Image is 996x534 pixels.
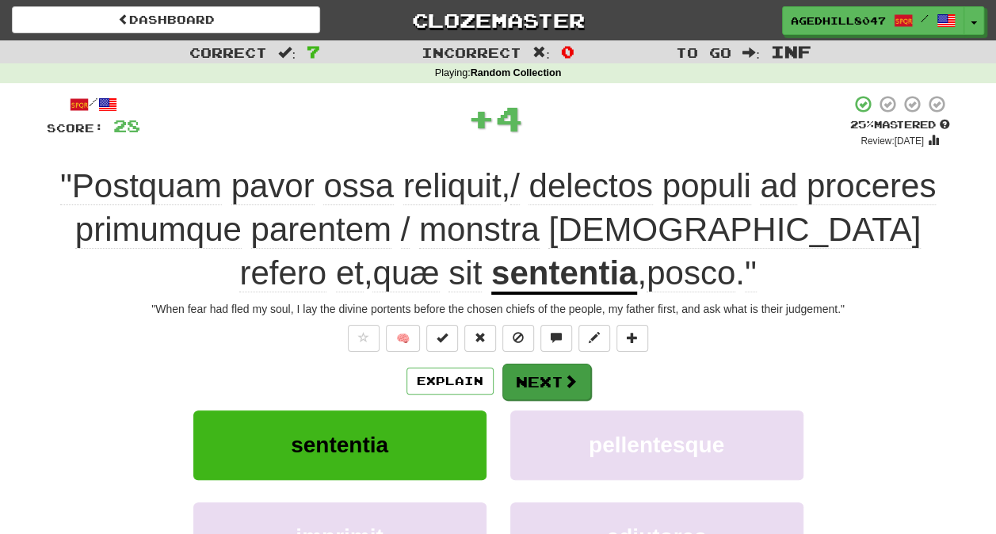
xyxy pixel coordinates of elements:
[532,46,550,59] span: :
[502,364,591,400] button: Next
[372,254,439,292] span: quæ
[491,254,637,295] u: sententia
[471,67,562,78] strong: Random Collection
[921,13,929,24] span: /
[647,254,735,292] span: posco
[47,121,104,135] span: Score:
[75,211,242,249] span: primumque
[589,433,724,457] span: pellentesque
[561,42,574,61] span: 0
[540,325,572,352] button: Discuss sentence (alt+u)
[861,135,924,147] small: Review: [DATE]
[548,211,921,249] span: [DEMOGRAPHIC_DATA]
[745,254,757,292] span: "
[231,167,315,205] span: pavor
[637,254,756,292] span: , .
[60,167,222,205] span: "Postquam
[850,118,874,131] span: 25 %
[760,167,797,205] span: ad
[771,42,811,61] span: Inf
[782,6,964,35] a: AgedHill8047 /
[406,368,494,395] button: Explain
[239,254,326,292] span: refero
[113,116,140,135] span: 28
[676,44,731,60] span: To go
[386,325,420,352] button: 🧠
[448,254,482,292] span: sit
[662,167,751,205] span: populi
[529,167,652,205] span: delectos
[193,410,487,479] button: sententia
[426,325,458,352] button: Set this sentence to 100% Mastered (alt+m)
[336,254,364,292] span: et
[419,211,540,249] span: monstra
[291,433,388,457] span: sententia
[189,44,267,60] span: Correct
[251,211,391,249] span: parentem
[578,325,610,352] button: Edit sentence (alt+d)
[464,325,496,352] button: Reset to 0% Mastered (alt+r)
[60,167,936,292] span: , ,
[278,46,296,59] span: :
[12,6,320,33] a: Dashboard
[467,94,495,142] span: +
[791,13,886,28] span: AgedHill8047
[616,325,648,352] button: Add to collection (alt+a)
[403,167,502,205] span: reliquit
[307,42,320,61] span: 7
[422,44,521,60] span: Incorrect
[47,94,140,114] div: /
[850,118,950,132] div: Mastered
[742,46,760,59] span: :
[495,98,523,138] span: 4
[323,167,394,205] span: ossa
[502,325,534,352] button: Ignore sentence (alt+i)
[510,410,803,479] button: pellentesque
[401,211,410,249] span: /
[510,167,520,205] span: /
[47,301,950,317] div: "When fear had fled my soul, I lay the divine portents before the chosen chiefs of the people, my...
[344,6,652,34] a: Clozemaster
[807,167,936,205] span: proceres
[348,325,380,352] button: Favorite sentence (alt+f)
